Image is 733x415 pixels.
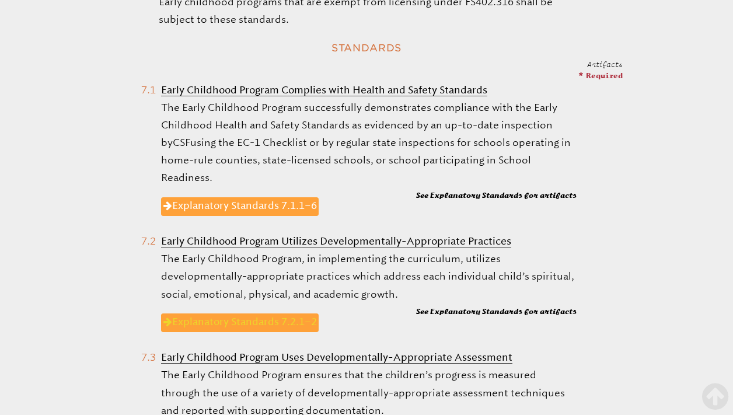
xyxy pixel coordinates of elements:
p: The Early Childhood Program successfully demonstrates compliance with the Early Childhood Health ... [161,99,577,187]
p: The Early Childhood Program, in implementing the curriculum, utilizes developmentally-appropriate... [161,250,577,302]
span: CSF [173,137,190,148]
span: Artifacts [587,60,623,69]
a: Explanatory Standards 7.1.1–6 [161,197,319,216]
b: See Explanatory Standards for artifacts [416,191,577,200]
h2: Standards [131,38,602,58]
span: * Required [578,71,623,80]
a: Explanatory Standards 7.2.1–2 [161,313,319,332]
b: Early Childhood Program Uses Developmentally-Appropriate Assessment [161,351,512,363]
b: Early Childhood Program Complies with Health and Safety Standards [161,84,487,96]
b: Early Childhood Program Utilizes Developmentally-Appropriate Practices [161,235,511,247]
b: See Explanatory Standards for artifacts [416,307,577,316]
